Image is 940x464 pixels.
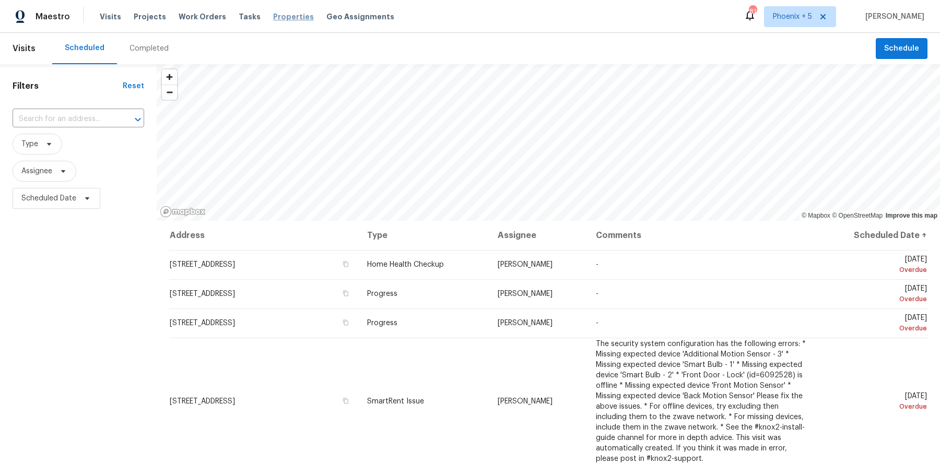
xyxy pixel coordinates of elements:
span: - [596,261,598,268]
div: Overdue [824,294,927,304]
div: Scheduled [65,43,104,53]
button: Copy Address [341,318,350,327]
th: Comments [587,221,815,250]
th: Scheduled Date ↑ [815,221,927,250]
span: Visits [13,37,36,60]
th: Type [359,221,489,250]
span: Scheduled Date [21,193,76,204]
span: Tasks [239,13,261,20]
div: Completed [130,43,169,54]
div: Overdue [824,323,927,334]
span: Type [21,139,38,149]
div: Overdue [824,265,927,275]
span: [DATE] [824,314,927,334]
span: [PERSON_NAME] [498,319,553,327]
span: - [596,319,598,327]
div: Reset [123,81,144,91]
span: [STREET_ADDRESS] [170,261,235,268]
h1: Filters [13,81,123,91]
button: Zoom out [162,85,177,100]
span: [PERSON_NAME] [498,398,553,405]
span: [STREET_ADDRESS] [170,319,235,327]
span: Geo Assignments [326,11,394,22]
button: Zoom in [162,69,177,85]
span: [DATE] [824,256,927,275]
button: Schedule [876,38,927,60]
span: - [596,290,598,298]
a: Mapbox [802,212,830,219]
span: Visits [100,11,121,22]
div: Overdue [824,401,927,412]
input: Search for an address... [13,111,115,127]
a: OpenStreetMap [832,212,883,219]
span: [STREET_ADDRESS] [170,290,235,298]
button: Copy Address [341,289,350,298]
span: [STREET_ADDRESS] [170,398,235,405]
button: Copy Address [341,259,350,269]
span: [PERSON_NAME] [498,290,553,298]
span: Assignee [21,166,52,176]
span: Work Orders [179,11,226,22]
a: Improve this map [886,212,937,219]
th: Assignee [489,221,587,250]
span: [PERSON_NAME] [861,11,924,22]
div: 81 [749,6,756,17]
span: Phoenix + 5 [773,11,812,22]
span: Projects [134,11,166,22]
span: Progress [367,290,397,298]
span: Maestro [36,11,70,22]
span: SmartRent Issue [367,398,424,405]
span: Progress [367,319,397,327]
a: Mapbox homepage [160,206,206,218]
span: [DATE] [824,285,927,304]
button: Copy Address [341,396,350,406]
th: Address [169,221,359,250]
span: The security system configuration has the following errors: * Missing expected device 'Additional... [596,340,806,462]
span: Properties [273,11,314,22]
button: Open [131,112,145,127]
span: Schedule [884,42,919,55]
span: [DATE] [824,392,927,412]
span: Home Health Checkup [367,261,444,268]
canvas: Map [157,64,940,221]
span: [PERSON_NAME] [498,261,553,268]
